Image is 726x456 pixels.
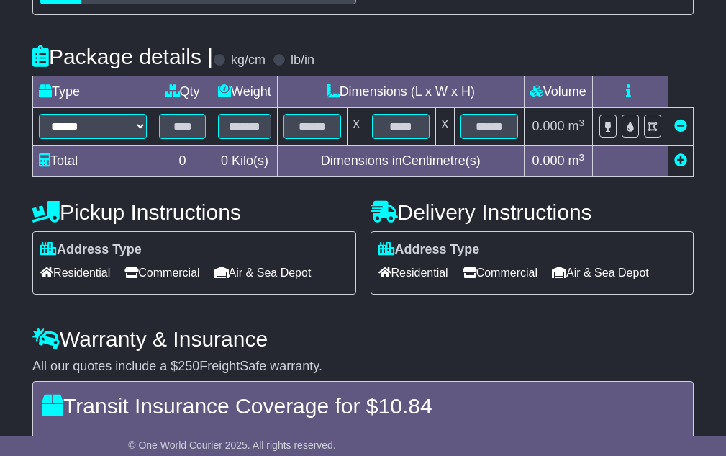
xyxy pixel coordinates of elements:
[231,53,266,68] label: kg/cm
[378,242,480,258] label: Address Type
[277,76,524,108] td: Dimensions (L x W x H)
[674,153,687,168] a: Add new item
[378,394,432,418] span: 10.84
[552,261,649,284] span: Air & Sea Depot
[347,108,366,146] td: x
[32,359,694,375] div: All our quotes include a $ FreightSafe warranty.
[532,153,565,168] span: 0.000
[128,439,336,451] span: © One World Courier 2025. All rights reserved.
[579,152,585,163] sup: 3
[124,261,199,284] span: Commercial
[674,119,687,133] a: Remove this item
[40,242,142,258] label: Address Type
[532,119,565,133] span: 0.000
[463,261,537,284] span: Commercial
[568,119,585,133] span: m
[32,327,694,351] h4: Warranty & Insurance
[32,45,213,68] h4: Package details |
[178,359,199,373] span: 250
[32,200,355,224] h4: Pickup Instructions
[212,146,278,177] td: Kilo(s)
[214,261,312,284] span: Air & Sea Depot
[153,76,212,108] td: Qty
[371,200,694,224] h4: Delivery Instructions
[435,108,454,146] td: x
[568,153,585,168] span: m
[221,153,228,168] span: 0
[153,146,212,177] td: 0
[33,76,153,108] td: Type
[579,117,585,128] sup: 3
[40,261,110,284] span: Residential
[33,146,153,177] td: Total
[277,146,524,177] td: Dimensions in Centimetre(s)
[42,394,684,418] h4: Transit Insurance Coverage for $
[378,261,448,284] span: Residential
[524,76,592,108] td: Volume
[212,76,278,108] td: Weight
[291,53,314,68] label: lb/in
